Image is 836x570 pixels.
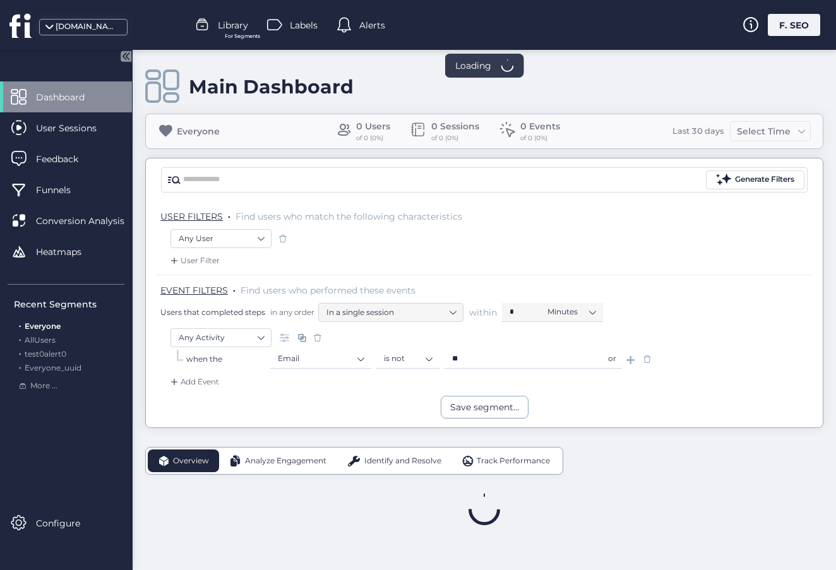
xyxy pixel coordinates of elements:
[706,170,804,189] button: Generate Filters
[36,121,116,135] span: User Sessions
[186,353,270,365] div: when the
[168,376,219,388] div: Add Event
[547,302,595,321] nz-select-item: Minutes
[19,347,21,359] span: .
[469,306,497,319] span: within
[160,285,228,296] span: EVENT FILTERS
[19,360,21,372] span: .
[36,152,97,166] span: Feedback
[326,303,455,322] nz-select-item: In a single session
[179,229,263,248] nz-select-item: Any User
[768,14,820,36] div: F. SEO
[384,349,432,368] nz-select-item: is not
[225,32,260,40] span: For Segments
[160,307,265,318] span: Users that completed steps
[364,455,441,467] span: Identify and Resolve
[25,349,66,359] span: test0alert0
[245,455,326,467] span: Analyze Engagement
[160,211,223,222] span: USER FILTERS
[19,333,21,345] span: .
[179,328,263,347] nz-select-item: Any Activity
[25,335,56,345] span: AllUsers
[359,18,385,32] span: Alerts
[36,516,99,530] span: Configure
[19,319,21,331] span: .
[189,75,354,98] div: Main Dashboard
[228,208,230,221] span: .
[25,321,61,331] span: Everyone
[290,18,318,32] span: Labels
[268,307,314,318] span: in any order
[14,297,124,311] div: Recent Segments
[36,245,100,259] span: Heatmaps
[173,455,209,467] span: Overview
[735,174,794,186] div: Generate Filters
[30,380,57,392] span: More ...
[36,214,143,228] span: Conversion Analysis
[233,282,236,295] span: .
[36,183,90,197] span: Funnels
[278,349,364,368] nz-select-item: Email
[56,21,119,33] div: [DOMAIN_NAME]
[236,211,462,222] span: Find users who match the following characteristics
[218,18,248,32] span: Library
[25,363,81,372] span: Everyone_uuid
[36,90,104,104] span: Dashboard
[450,400,519,414] div: Save segment...
[602,350,622,369] div: or
[168,254,220,267] div: User Filter
[477,455,550,467] span: Track Performance
[455,59,491,73] span: Loading
[241,285,415,296] span: Find users who performed these events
